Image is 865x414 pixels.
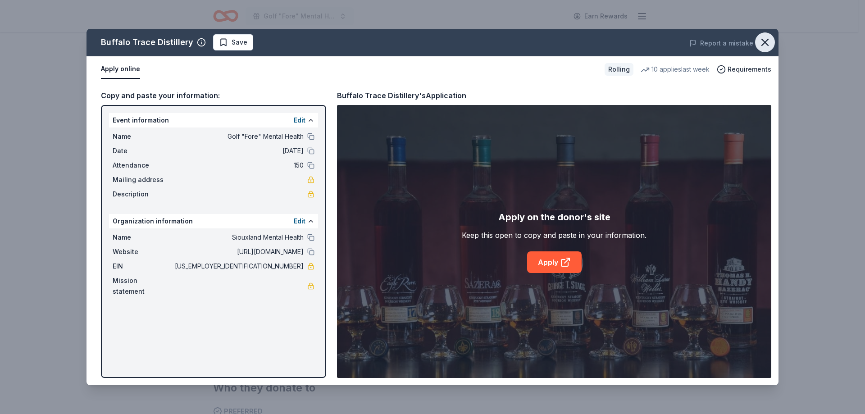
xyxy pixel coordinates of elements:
[173,261,304,272] span: [US_EMPLOYER_IDENTIFICATION_NUMBER]
[113,131,173,142] span: Name
[605,63,633,76] div: Rolling
[294,216,305,227] button: Edit
[113,146,173,156] span: Date
[232,37,247,48] span: Save
[113,174,173,185] span: Mailing address
[113,275,173,297] span: Mission statement
[109,214,318,228] div: Organization information
[113,246,173,257] span: Website
[498,210,610,224] div: Apply on the donor's site
[173,160,304,171] span: 150
[527,251,582,273] a: Apply
[173,131,304,142] span: Golf "Fore" Mental Health
[113,189,173,200] span: Description
[173,232,304,243] span: Siouxland Mental Health
[294,115,305,126] button: Edit
[213,34,253,50] button: Save
[101,60,140,79] button: Apply online
[337,90,466,101] div: Buffalo Trace Distillery's Application
[689,38,753,49] button: Report a mistake
[113,261,173,272] span: EIN
[113,232,173,243] span: Name
[173,246,304,257] span: [URL][DOMAIN_NAME]
[113,160,173,171] span: Attendance
[462,230,646,241] div: Keep this open to copy and paste in your information.
[101,35,193,50] div: Buffalo Trace Distillery
[101,90,326,101] div: Copy and paste your information:
[641,64,710,75] div: 10 applies last week
[728,64,771,75] span: Requirements
[173,146,304,156] span: [DATE]
[109,113,318,127] div: Event information
[717,64,771,75] button: Requirements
